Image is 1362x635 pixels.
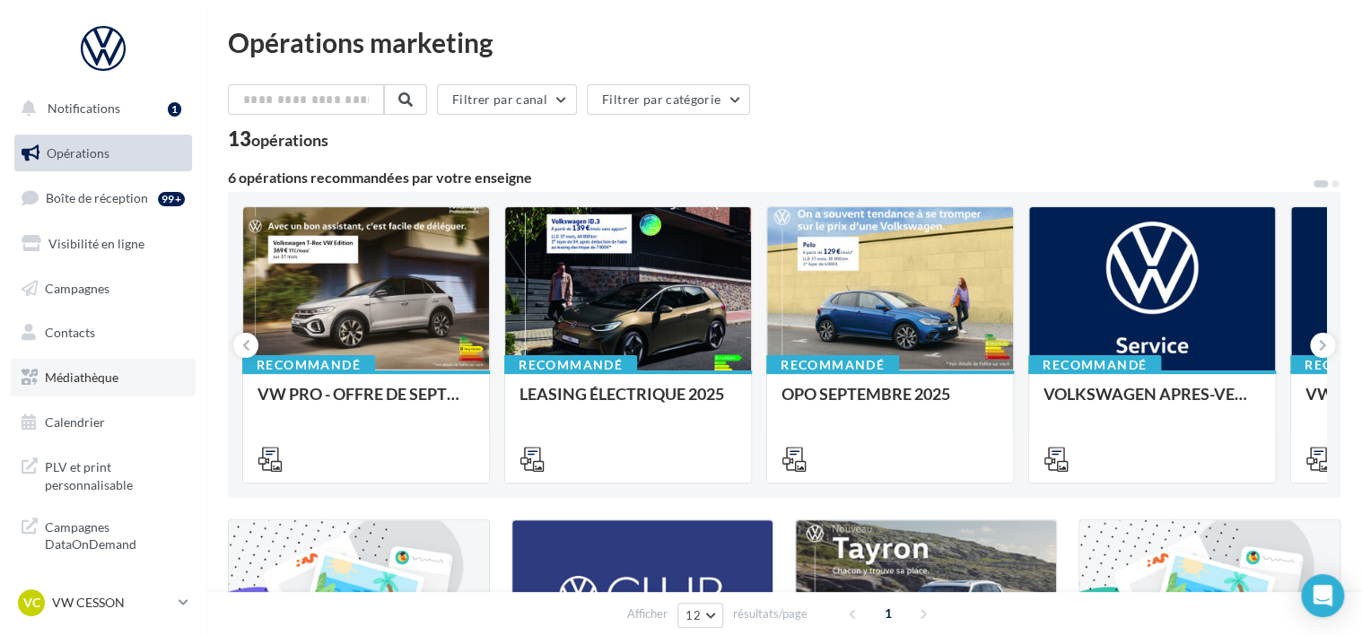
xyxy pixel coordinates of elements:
span: Calendrier [45,414,105,430]
div: 1 [168,102,181,117]
a: Campagnes DataOnDemand [11,508,196,561]
button: Notifications 1 [11,90,188,127]
button: 12 [677,603,723,628]
a: Campagnes [11,270,196,308]
div: VW PRO - OFFRE DE SEPTEMBRE 25 [258,385,475,421]
a: VC VW CESSON [14,586,192,620]
span: 1 [874,599,903,628]
span: 12 [685,608,701,622]
a: Médiathèque [11,359,196,396]
span: résultats/page [733,605,808,622]
span: PLV et print personnalisable [45,455,185,493]
p: VW CESSON [52,594,171,612]
span: Campagnes [45,280,109,295]
span: Boîte de réception [46,190,148,205]
div: Recommandé [242,355,375,375]
a: Calendrier [11,404,196,441]
div: opérations [251,132,328,148]
span: Opérations [47,145,109,161]
span: Afficher [627,605,668,622]
div: Recommandé [504,355,637,375]
div: Recommandé [766,355,899,375]
span: Notifications [48,100,120,116]
a: Boîte de réception99+ [11,178,196,217]
div: 13 [228,129,328,149]
a: Contacts [11,314,196,352]
a: PLV et print personnalisable [11,448,196,500]
div: OPO SEPTEMBRE 2025 [781,385,999,421]
span: Contacts [45,325,95,340]
a: Opérations [11,135,196,172]
button: Filtrer par canal [437,84,577,115]
div: 6 opérations recommandées par votre enseigne [228,170,1312,185]
button: Filtrer par catégorie [587,84,750,115]
span: Campagnes DataOnDemand [45,515,185,553]
div: Recommandé [1028,355,1161,375]
a: Visibilité en ligne [11,225,196,263]
div: LEASING ÉLECTRIQUE 2025 [519,385,737,421]
span: Visibilité en ligne [48,236,144,251]
div: VOLKSWAGEN APRES-VENTE [1043,385,1261,421]
div: 99+ [158,192,185,206]
div: Opérations marketing [228,29,1340,56]
span: VC [23,594,40,612]
span: Médiathèque [45,370,118,385]
div: Open Intercom Messenger [1301,574,1344,617]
